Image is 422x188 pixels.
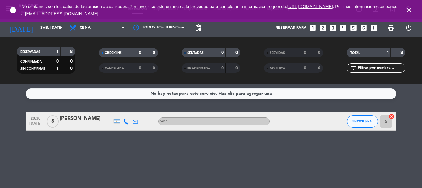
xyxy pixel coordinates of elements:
strong: 0 [304,50,306,55]
i: error [9,7,17,14]
span: Reservas para [276,26,306,30]
span: SIN CONFIRMAR [20,67,45,70]
strong: 0 [153,50,156,55]
div: No hay notas para este servicio. Haz clic para agregar una [150,90,272,97]
span: NO SHOW [270,67,285,70]
i: close [405,7,413,14]
i: power_settings_new [405,24,412,32]
strong: 0 [153,66,156,70]
i: add_box [370,24,378,32]
div: [PERSON_NAME] [60,115,112,123]
strong: 1 [56,66,59,71]
strong: 0 [318,50,322,55]
span: 20:30 [28,114,43,121]
strong: 0 [235,50,239,55]
strong: 0 [235,66,239,70]
span: CANCELADA [105,67,124,70]
span: Cena [80,26,91,30]
strong: 0 [221,50,224,55]
span: pending_actions [195,24,202,32]
strong: 0 [221,66,224,70]
strong: 0 [139,50,141,55]
span: 8 [47,115,59,128]
strong: 0 [70,59,74,63]
span: CHECK INS [105,51,122,55]
a: . Por más información escríbanos a [EMAIL_ADDRESS][DOMAIN_NAME] [21,4,397,16]
div: LOG OUT [400,19,417,37]
i: looks_one [309,24,317,32]
strong: 1 [56,50,59,54]
span: CONFIRMADA [20,60,42,63]
span: print [387,24,395,32]
strong: 8 [70,66,74,71]
span: No contamos con los datos de facturación actualizados. Por favor use este enlance a la brevedad p... [21,4,397,16]
i: looks_6 [360,24,368,32]
span: Cena [160,120,167,122]
button: SIN CONFIRMAR [347,115,378,128]
strong: 0 [56,59,59,63]
i: filter_list [350,64,357,72]
span: TOTAL [350,51,360,55]
i: [DATE] [5,21,37,35]
i: looks_4 [339,24,347,32]
strong: 8 [70,50,74,54]
i: arrow_drop_down [57,24,65,32]
strong: 8 [400,50,404,55]
span: SERVIDAS [270,51,285,55]
i: cancel [388,113,395,120]
span: [DATE] [28,121,43,129]
a: [URL][DOMAIN_NAME] [287,4,333,9]
input: Filtrar por nombre... [357,65,405,72]
span: RESERVADAS [20,50,40,54]
span: SIN CONFIRMAR [352,120,373,123]
i: looks_3 [329,24,337,32]
span: RE AGENDADA [187,67,210,70]
strong: 0 [304,66,306,70]
strong: 0 [318,66,322,70]
i: looks_two [319,24,327,32]
span: SENTADAS [187,51,204,55]
strong: 0 [139,66,141,70]
i: looks_5 [349,24,357,32]
strong: 1 [386,50,389,55]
